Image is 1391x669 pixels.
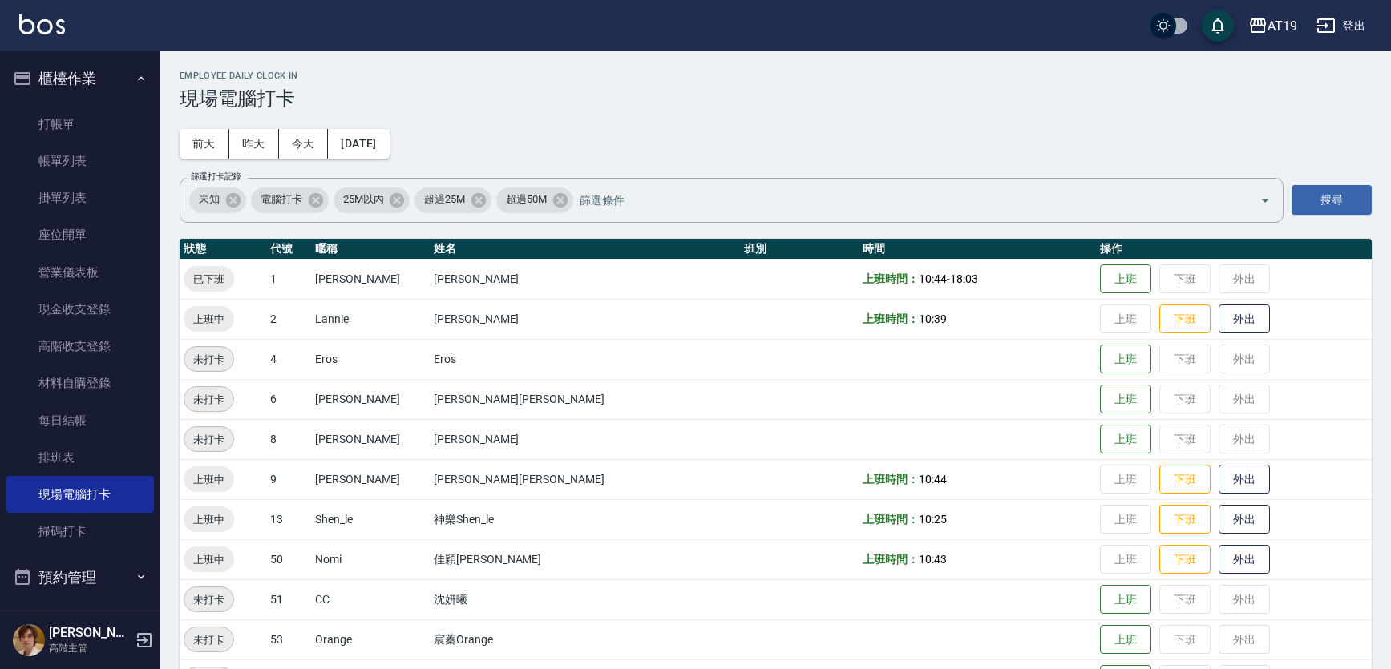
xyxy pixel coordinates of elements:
[311,579,430,619] td: CC
[184,431,233,448] span: 未打卡
[919,312,947,325] span: 10:39
[1100,345,1151,374] button: 上班
[266,379,311,419] td: 6
[6,476,154,513] a: 現場電腦打卡
[311,459,430,499] td: [PERSON_NAME]
[430,459,740,499] td: [PERSON_NAME][PERSON_NAME]
[180,239,266,260] th: 狀態
[311,299,430,339] td: Lannie
[311,419,430,459] td: [PERSON_NAME]
[266,419,311,459] td: 8
[863,513,919,526] b: 上班時間：
[414,187,491,213] div: 超過25M
[576,186,1231,214] input: 篩選條件
[328,129,389,159] button: [DATE]
[430,579,740,619] td: 沈妍曦
[334,187,410,213] div: 25M以內
[1096,239,1372,260] th: 操作
[863,553,919,566] b: 上班時間：
[311,379,430,419] td: [PERSON_NAME]
[334,191,394,208] span: 25M以內
[6,557,154,598] button: 預約管理
[189,187,246,213] div: 未知
[1100,585,1151,615] button: 上班
[6,513,154,550] a: 掃碼打卡
[1219,465,1270,494] button: 外出
[184,311,234,328] span: 上班中
[430,539,740,579] td: 佳穎[PERSON_NAME]
[1219,505,1270,534] button: 外出
[229,129,279,159] button: 昨天
[863,272,919,285] b: 上班時間：
[311,259,430,299] td: [PERSON_NAME]
[49,625,131,641] h5: [PERSON_NAME]
[1159,304,1211,334] button: 下班
[311,339,430,379] td: Eros
[1268,16,1297,36] div: AT19
[430,239,740,260] th: 姓名
[251,191,312,208] span: 電腦打卡
[266,539,311,579] td: 50
[430,379,740,419] td: [PERSON_NAME][PERSON_NAME]
[1219,304,1270,334] button: 外出
[184,511,234,528] span: 上班中
[6,254,154,291] a: 營業儀表板
[6,143,154,179] a: 帳單列表
[414,191,475,208] span: 超過25M
[6,58,154,99] button: 櫃檯作業
[430,299,740,339] td: [PERSON_NAME]
[919,513,947,526] span: 10:25
[1310,11,1372,41] button: 登出
[13,624,45,656] img: Person
[1100,425,1151,454] button: 上班
[6,216,154,253] a: 座位開單
[19,14,65,34] img: Logo
[184,351,233,368] span: 未打卡
[49,641,131,655] p: 高階主管
[496,187,573,213] div: 超過50M
[6,439,154,476] a: 排班表
[266,499,311,539] td: 13
[266,459,311,499] td: 9
[430,259,740,299] td: [PERSON_NAME]
[496,191,556,208] span: 超過50M
[430,339,740,379] td: Eros
[919,272,947,285] span: 10:44
[6,179,154,216] a: 掛單列表
[311,499,430,539] td: Shen_le
[6,598,154,639] button: 報表及分析
[266,259,311,299] td: 1
[180,129,229,159] button: 前天
[1100,625,1151,655] button: 上班
[6,365,154,401] a: 材料自購登錄
[1242,10,1304,42] button: AT19
[266,239,311,260] th: 代號
[1219,545,1270,574] button: 外出
[311,619,430,659] td: Orange
[184,551,234,568] span: 上班中
[251,187,329,213] div: 電腦打卡
[430,619,740,659] td: 宸蓁Orange
[919,473,947,486] span: 10:44
[279,129,329,159] button: 今天
[189,191,229,208] span: 未知
[184,471,234,488] span: 上班中
[1159,465,1211,494] button: 下班
[859,239,1096,260] th: 時間
[1252,187,1278,213] button: Open
[430,419,740,459] td: [PERSON_NAME]
[266,619,311,659] td: 53
[919,553,947,566] span: 10:43
[863,312,919,325] b: 上班時間：
[184,631,233,648] span: 未打卡
[184,391,233,408] span: 未打卡
[1159,505,1211,534] button: 下班
[1100,264,1151,294] button: 上班
[1292,185,1372,215] button: 搜尋
[6,106,154,143] a: 打帳單
[191,171,241,183] label: 篩選打卡記錄
[6,328,154,365] a: 高階收支登錄
[266,299,311,339] td: 2
[6,402,154,439] a: 每日結帳
[266,579,311,619] td: 51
